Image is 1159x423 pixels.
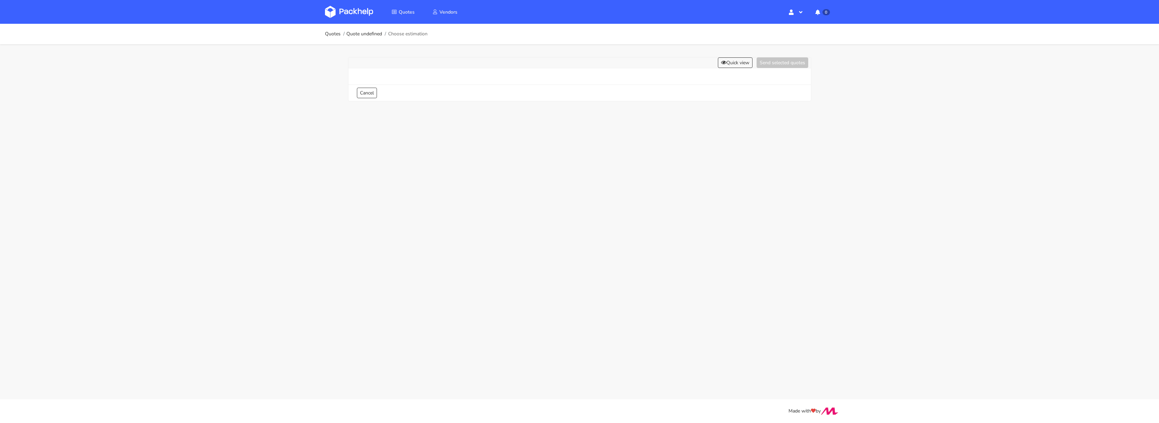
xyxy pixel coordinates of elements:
[399,9,415,15] span: Quotes
[821,407,838,415] img: Move Closer
[383,6,423,18] a: Quotes
[325,6,373,18] img: Dashboard
[424,6,466,18] a: Vendors
[346,31,382,37] a: Quote undefined
[325,27,428,41] nav: breadcrumb
[439,9,457,15] span: Vendors
[718,57,753,68] button: Quick view
[325,31,341,37] a: Quotes
[810,6,834,18] button: 0
[822,9,830,15] span: 0
[388,31,428,37] span: Choose estimation
[757,57,808,68] button: Send selected quotes
[357,88,377,98] a: Cancel
[316,407,843,415] div: Made with by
